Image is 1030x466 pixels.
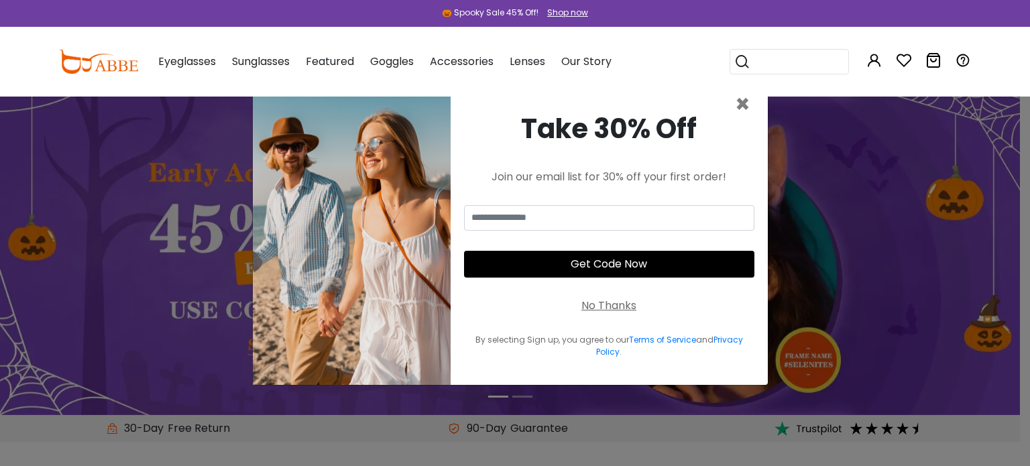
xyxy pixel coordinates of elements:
span: Lenses [510,54,545,69]
span: Accessories [430,54,494,69]
div: Shop now [547,7,588,19]
div: By selecting Sign up, you agree to our and . [464,334,754,358]
img: abbeglasses.com [59,50,138,74]
span: Eyeglasses [158,54,216,69]
span: Goggles [370,54,414,69]
div: No Thanks [581,298,636,314]
div: Take 30% Off [464,109,754,149]
button: Get Code Now [464,251,754,278]
span: × [735,87,750,121]
a: Shop now [540,7,588,18]
a: Privacy Policy [596,334,743,357]
a: Terms of Service [629,334,696,345]
button: Close [735,93,750,117]
div: Join our email list for 30% off your first order! [464,169,754,185]
div: 🎃 Spooky Sale 45% Off! [442,7,538,19]
img: welcome [253,82,451,385]
span: Sunglasses [232,54,290,69]
span: Our Story [561,54,612,69]
span: Featured [306,54,354,69]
